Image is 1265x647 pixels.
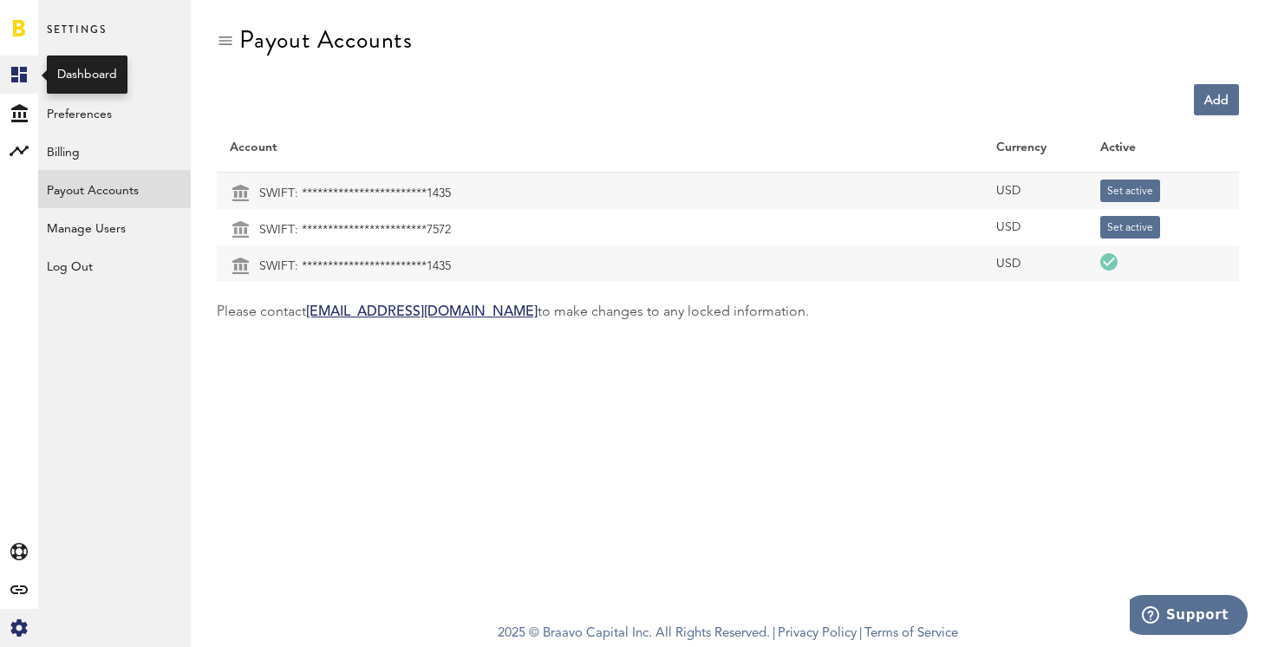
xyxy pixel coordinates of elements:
[38,246,191,278] div: Log Out
[983,245,1087,282] td: USD
[38,94,191,132] a: Preferences
[1100,180,1160,202] button: Set active
[38,56,191,94] a: Profile
[306,305,538,319] a: [EMAIL_ADDRESS][DOMAIN_NAME]
[1194,84,1239,115] a: Add
[217,123,983,173] th: Account
[38,170,191,208] a: Payout Accounts
[778,627,857,640] a: Privacy Policy
[498,621,770,647] span: 2025 © Braavo Capital Inc. All Rights Reserved.
[864,627,958,640] a: Terms of Service
[38,208,191,246] a: Manage Users
[983,123,1087,173] th: Currency
[983,209,1087,245] td: USD
[217,299,1239,325] div: Please contact to make changes to any locked information.
[57,66,117,83] div: Dashboard
[1130,595,1248,638] iframe: Opens a widget where you can find more information
[259,178,295,209] span: SWIFT
[239,26,413,54] div: Payout Accounts
[1100,216,1160,239] button: Set active
[47,19,107,56] span: Settings
[38,132,191,170] a: Billing
[983,173,1087,210] td: USD
[259,251,295,282] span: SWIFT
[1087,123,1207,173] th: Active
[259,214,295,245] span: SWIFT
